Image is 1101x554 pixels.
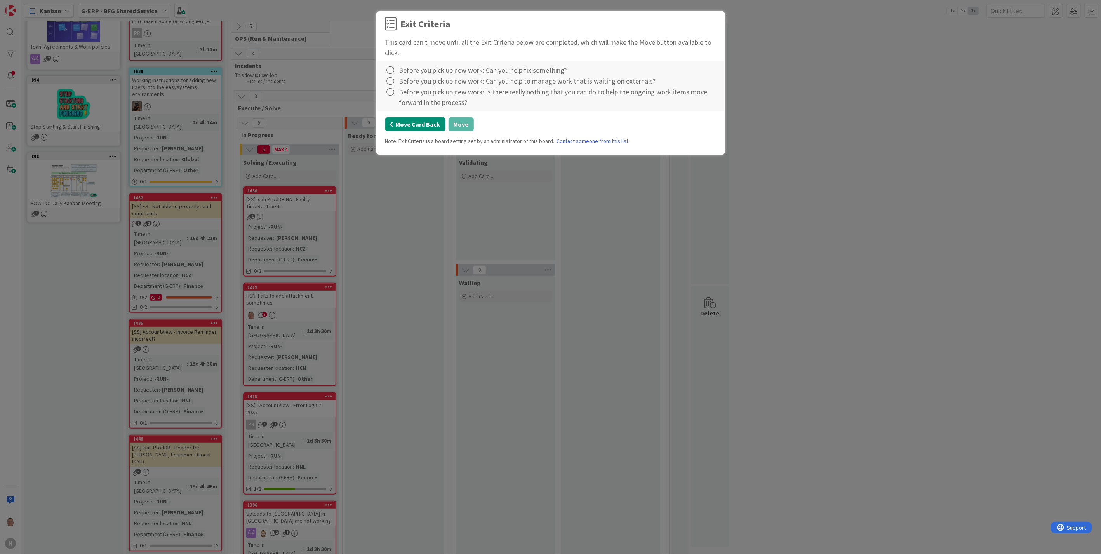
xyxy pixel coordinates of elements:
span: Support [16,1,35,10]
div: Exit Criteria [401,17,450,31]
div: Before you pick up new work: Is there really nothing that you can do to help the ongoing work ite... [399,87,716,108]
a: Contact someone from this list. [557,137,630,145]
div: This card can't move until all the Exit Criteria below are completed, which will make the Move bu... [385,37,716,58]
div: Before you pick up new work: Can you help to manage work that is waiting on externals? [399,76,656,86]
div: Note: Exit Criteria is a board setting set by an administrator of this board. [385,137,716,145]
div: Before you pick up new work: Can you help fix something? [399,65,567,75]
button: Move [449,117,474,131]
button: Move Card Back [385,117,445,131]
